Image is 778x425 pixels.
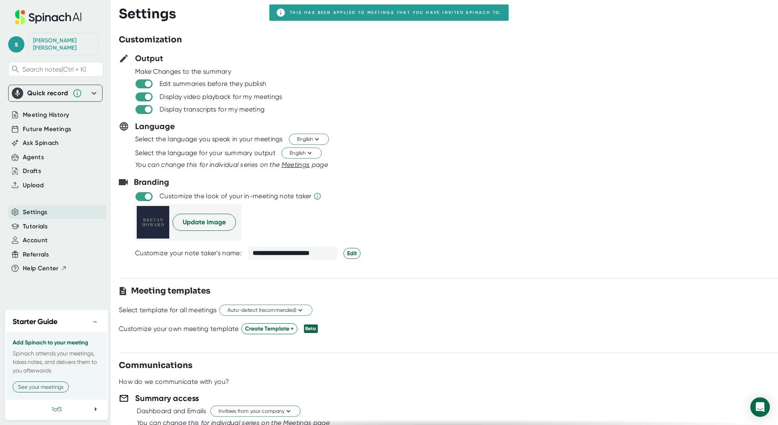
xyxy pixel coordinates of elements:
button: Settings [23,208,48,217]
h2: Starter Guide [13,316,57,327]
div: Select template for all meetings [119,306,217,314]
button: English [282,148,321,159]
div: Select the language you speak in your meetings [135,135,283,143]
button: Account [23,236,48,245]
button: Upload [23,181,44,190]
div: Dashboard and Emails [137,407,206,415]
button: − [90,316,101,328]
span: Edit [347,249,357,258]
div: Quick record [27,89,68,97]
div: Display video playback for my meetings [160,93,282,101]
div: Open Intercom Messenger [750,397,770,417]
div: Edit summaries before they publish [160,80,266,88]
button: Meeting History [23,110,69,120]
span: Invitees from your company [219,407,293,415]
div: Display transcripts for my meeting [160,105,264,114]
button: Auto-detect (recommended) [219,305,313,316]
button: See your meetings [13,381,69,392]
button: Agents [23,153,44,162]
button: Invitees from your company [210,406,301,417]
span: English [290,149,313,157]
span: Help Center [23,264,59,273]
div: Quick record [12,85,99,101]
span: English [297,136,321,143]
span: Update image [183,217,226,227]
i: You can change this for individual series on the page [135,161,328,169]
h3: Meeting templates [131,285,210,297]
button: Tutorials [23,222,48,231]
span: Create Template + [245,324,294,333]
button: Ask Spinach [23,138,59,148]
h3: Summary access [135,392,199,404]
div: Customize your note taker's name: [135,249,242,257]
h3: Output [135,52,163,64]
button: Create Template + [241,323,297,334]
h3: Customization [119,34,182,46]
div: Beta [304,324,318,333]
button: Future Meetings [23,125,71,134]
span: Auto-detect (recommended) [227,307,304,314]
div: Make Changes to the summary [135,68,778,76]
span: 1 of 3 [52,406,61,412]
span: Meetings [282,161,310,169]
div: Customize your own meeting template [119,325,239,333]
span: s [8,36,24,53]
button: Referrals [23,250,49,259]
div: Select the language for your summary output [135,149,275,157]
img: picture [137,206,169,239]
button: Update image [173,214,236,231]
div: Sean Kaplan [33,37,94,51]
button: Edit [343,248,361,259]
h3: Branding [134,176,169,188]
button: Help Center [23,264,67,273]
h3: Add Spinach to your meeting [13,340,101,346]
button: Drafts [23,166,41,176]
h3: Language [135,120,175,132]
button: Meetings [282,160,310,170]
div: Customize the look of your in-meeting note taker [160,192,311,200]
span: Search notes (Ctrl + K) [22,66,86,73]
button: English [289,134,329,145]
h3: Communications [119,359,192,372]
div: How do we communicate with you? [119,378,229,386]
p: Spinach attends your meetings, takes notes, and delivers them to you afterwards [13,349,101,375]
h3: Settings [119,6,176,22]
